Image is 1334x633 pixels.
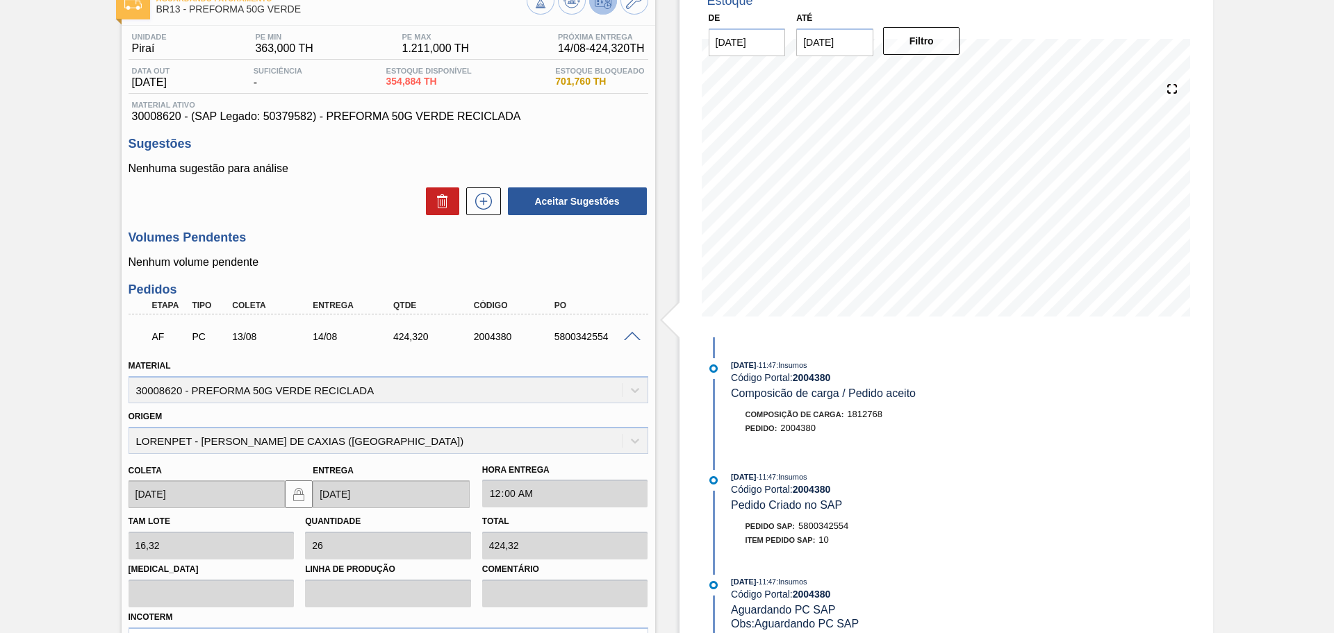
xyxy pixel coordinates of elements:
span: Data out [132,67,170,75]
span: Estoque Disponível [386,67,472,75]
div: Código Portal: [731,372,1061,383]
label: Tam lote [129,516,170,526]
span: : Insumos [776,473,807,481]
span: 5800342554 [798,521,848,531]
span: Aguardando PC SAP [731,604,835,616]
span: Suficiência [254,67,302,75]
label: Até [796,13,812,23]
div: Entrega [309,301,400,310]
label: Comentário [482,559,648,580]
div: Código Portal: [731,589,1061,600]
div: PO [551,301,641,310]
label: De [709,13,720,23]
span: Unidade [132,33,167,41]
span: 14/08 - 424,320 TH [558,42,645,55]
div: 5800342554 [551,331,641,342]
span: BR13 - PREFORMA 50G VERDE [156,4,527,15]
span: 701,760 TH [555,76,644,87]
span: : Insumos [776,577,807,586]
h3: Sugestões [129,137,648,151]
span: Próxima Entrega [558,33,645,41]
div: Pedido de Compra [188,331,230,342]
span: 2004380 [780,423,816,433]
img: atual [709,581,718,589]
span: - 11:47 [757,362,776,369]
label: Coleta [129,466,162,475]
input: dd/mm/yyyy [709,28,786,56]
div: Código Portal: [731,484,1061,495]
label: Material [129,361,171,371]
div: Coleta [229,301,319,310]
span: PE MAX [402,33,469,41]
span: Obs: Aguardando PC SAP [731,618,859,630]
span: 1.211,000 TH [402,42,469,55]
label: [MEDICAL_DATA] [129,559,295,580]
h3: Pedidos [129,282,648,297]
p: Nenhuma sugestão para análise [129,162,648,175]
img: atual [709,476,718,484]
span: [DATE] [731,577,756,586]
input: dd/mm/yyyy [796,28,873,56]
span: Piraí [132,42,167,55]
strong: 2004380 [793,372,831,383]
label: Total [482,516,509,526]
img: atual [709,364,718,373]
div: 13/08/2025 [229,331,319,342]
span: [DATE] [132,76,170,89]
label: Incoterm [129,612,173,622]
span: 354,884 TH [386,76,472,87]
div: - [250,67,306,89]
label: Linha de Produção [305,559,471,580]
div: 424,320 [390,331,480,342]
div: Aceitar Sugestões [501,186,648,217]
img: locked [290,486,307,503]
p: AF [152,331,187,342]
span: Material ativo [132,101,645,109]
span: : Insumos [776,361,807,369]
span: Composicão de carga / Pedido aceito [731,387,916,399]
h3: Volumes Pendentes [129,230,648,245]
div: Tipo [188,301,230,310]
button: locked [285,480,313,508]
div: Código [470,301,561,310]
div: Aguardando Faturamento [149,321,190,352]
strong: 2004380 [793,589,831,600]
div: Qtde [390,301,480,310]
label: Origem [129,412,163,421]
div: Nova sugestão [459,187,501,215]
span: - 11:47 [757,473,776,481]
span: Pedido : [746,424,777,432]
span: PE MIN [255,33,313,41]
span: Pedido SAP: [746,522,796,530]
span: 363,000 TH [255,42,313,55]
input: dd/mm/yyyy [129,480,286,508]
span: 1812768 [847,409,882,419]
button: Filtro [883,27,960,55]
label: Hora Entrega [482,460,648,480]
span: - 11:47 [757,578,776,586]
div: Excluir Sugestões [419,187,459,215]
span: 10 [818,534,828,545]
span: [DATE] [731,361,756,369]
label: Entrega [313,466,354,475]
span: Pedido Criado no SAP [731,499,842,511]
label: Quantidade [305,516,361,526]
div: 14/08/2025 [309,331,400,342]
input: dd/mm/yyyy [313,480,470,508]
span: Estoque Bloqueado [555,67,644,75]
p: Nenhum volume pendente [129,256,648,269]
span: [DATE] [731,473,756,481]
span: Item pedido SAP: [746,536,816,544]
div: 2004380 [470,331,561,342]
span: 30008620 - (SAP Legado: 50379582) - PREFORMA 50G VERDE RECICLADA [132,110,645,123]
div: Etapa [149,301,190,310]
button: Aceitar Sugestões [508,187,647,215]
strong: 2004380 [793,484,831,495]
span: Composição de Carga : [746,410,844,419]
